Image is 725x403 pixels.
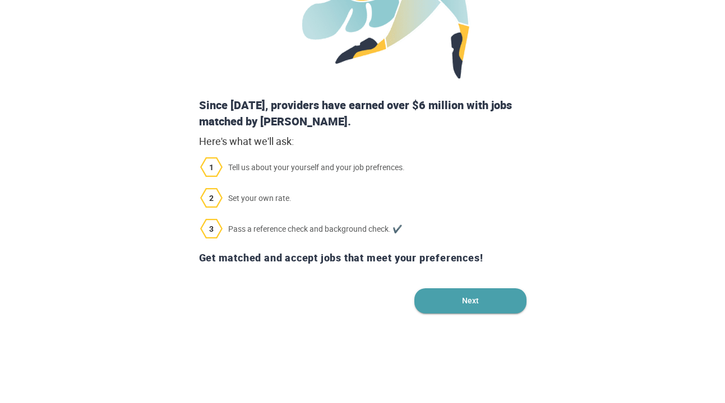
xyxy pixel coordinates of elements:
[195,245,531,270] div: Get matched and accept jobs that meet your preferences!
[200,223,223,235] span: 3
[200,162,223,173] span: 1
[414,288,527,313] button: Next
[200,193,223,204] span: 2
[195,97,531,129] div: Since [DATE], providers have earned over $6 million with jobs matched by [PERSON_NAME].
[195,188,531,208] span: Set your own rate.
[195,157,531,177] span: Tell us about your yourself and your job prefrences.
[200,188,223,208] img: 2
[200,157,223,177] img: 1
[195,219,531,238] span: Pass a reference check and background check. ✔️
[195,134,531,149] div: Here's what we'll ask:
[200,219,223,238] img: 3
